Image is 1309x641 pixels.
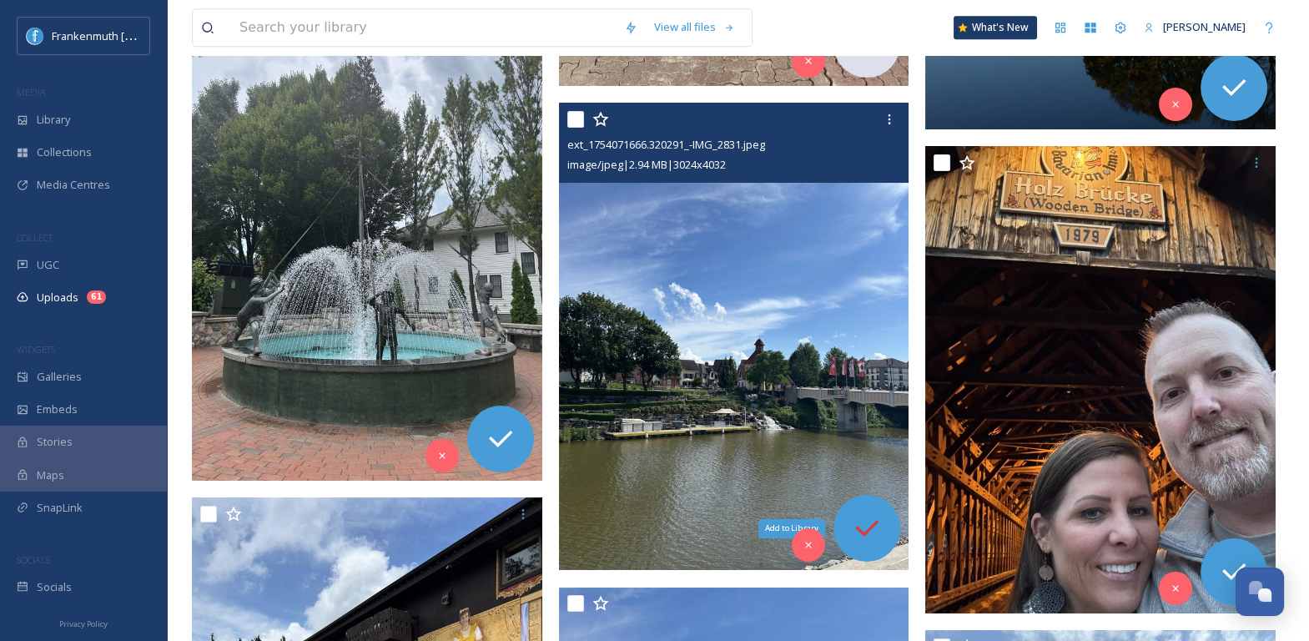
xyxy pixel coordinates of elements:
span: UGC [37,257,59,273]
span: Embeds [37,401,78,417]
span: ext_1754071666.320291_-IMG_2831.jpeg [567,137,765,152]
span: Privacy Policy [59,618,108,629]
div: 61 [87,290,106,304]
button: Open Chat [1236,568,1284,616]
img: ext_1754071666.320291_-IMG_2831.jpeg [559,103,909,571]
a: Privacy Policy [59,613,108,633]
img: ext_1754071667.924983_-IMG_2816.jpeg [192,13,542,481]
span: Maps [37,467,64,483]
a: What's New [954,16,1037,39]
a: View all files [646,11,743,43]
span: MEDIA [17,86,46,98]
span: Socials [37,579,72,595]
span: Uploads [37,290,78,305]
span: Library [37,112,70,128]
span: SnapLink [37,500,83,516]
span: Stories [37,434,73,450]
img: ext_1756936183.331975_Tjean099@yahoo.com-IMG_2969.jpeg [925,146,1276,613]
span: [PERSON_NAME] [1163,19,1246,34]
span: WIDGETS [17,343,55,356]
span: Media Centres [37,177,110,193]
a: [PERSON_NAME] [1135,11,1254,43]
span: Frankenmuth [US_STATE] [52,28,178,43]
span: Collections [37,144,92,160]
div: Add to Library [758,519,825,538]
span: COLLECT [17,231,53,244]
input: Search your library [231,9,616,46]
span: SOCIALS [17,553,50,566]
span: image/jpeg | 2.94 MB | 3024 x 4032 [567,157,726,172]
span: Galleries [37,369,82,385]
img: Social%20Media%20PFP%202025.jpg [27,28,43,44]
